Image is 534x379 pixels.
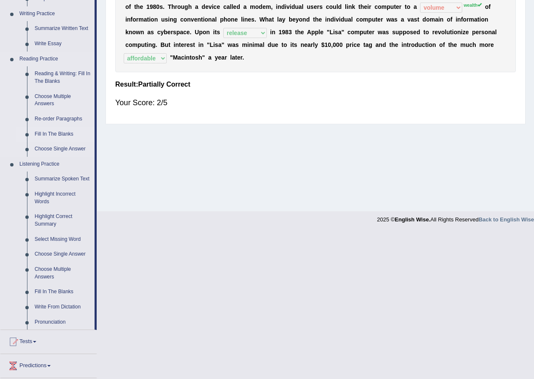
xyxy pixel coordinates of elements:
b: i [285,3,287,10]
b: m [382,3,387,10]
b: a [411,16,414,23]
b: n [303,16,306,23]
b: l [302,3,304,10]
a: Choose Single Answer [31,142,95,157]
b: i [461,29,463,35]
b: n [170,16,173,23]
b: i [147,41,149,48]
b: a [414,3,417,10]
b: e [168,29,171,35]
b: " [327,29,330,35]
b: u [447,29,450,35]
b: i [452,29,454,35]
b: i [367,3,369,10]
b: i [243,16,244,23]
b: a [474,16,477,23]
b: a [268,16,272,23]
b: l [345,3,347,10]
b: p [387,3,390,10]
b: u [181,3,185,10]
b: b [164,29,168,35]
b: o [485,3,489,10]
b: m [138,16,144,23]
a: Re-order Paragraphs [31,112,95,127]
b: a [298,3,302,10]
b: n [457,29,461,35]
b: u [161,16,165,23]
b: o [132,29,136,35]
a: Pronunciation [31,315,95,330]
b: n [187,16,191,23]
b: a [227,3,230,10]
b: a [144,16,147,23]
b: m [132,41,137,48]
b: o [299,16,303,23]
b: U [195,29,199,35]
b: o [184,16,187,23]
b: d [236,3,240,10]
b: o [447,16,450,23]
b: s [151,29,154,35]
b: i [325,16,327,23]
b: a [401,16,404,23]
b: e [217,3,220,10]
b: l [277,16,279,23]
b: 9 [282,29,285,35]
b: n [485,16,488,23]
a: Tests [0,330,97,351]
b: 1 [279,29,282,35]
b: n [327,16,331,23]
b: r [466,16,469,23]
b: t [358,3,361,10]
b: t [215,29,217,35]
a: Write Essay [31,36,95,52]
b: l [351,16,353,23]
b: u [396,29,399,35]
b: e [263,3,266,10]
a: Highlight Correct Summary [31,209,95,232]
b: W [260,16,265,23]
b: n [206,29,210,35]
b: a [435,16,438,23]
b: e [140,3,143,10]
b: . [255,16,256,23]
b: s [165,16,168,23]
b: o [351,29,355,35]
b: s [173,29,176,35]
b: r [372,29,374,35]
a: Reading Practice [16,52,95,67]
b: m [354,29,359,35]
b: h [265,16,269,23]
b: e [320,29,323,35]
b: d [202,3,206,10]
b: c [347,29,351,35]
b: c [125,41,129,48]
b: d [423,16,426,23]
b: a [180,29,183,35]
b: n [272,29,276,35]
b: h [315,16,319,23]
b: o [227,16,231,23]
a: Fill In The Blanks [31,284,95,300]
b: h [136,3,140,10]
b: l [215,16,217,23]
b: a [391,16,394,23]
b: i [333,29,335,35]
b: l [230,3,232,10]
b: g [152,41,156,48]
b: n [440,16,444,23]
b: s [481,29,485,35]
b: p [138,41,141,48]
b: u [333,3,336,10]
b: w [136,29,141,35]
b: r [381,16,383,23]
a: Writing Practice [16,6,95,22]
b: o [378,3,382,10]
b: h [188,3,192,10]
b: t [405,3,407,10]
b: c [326,3,329,10]
b: s [392,29,396,35]
b: n [457,16,461,23]
a: Select Missing Word [31,232,95,247]
b: t [450,29,452,35]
